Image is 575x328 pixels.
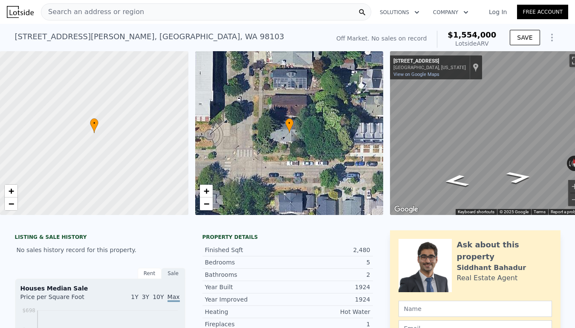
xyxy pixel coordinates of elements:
[392,204,420,215] a: Open this area in Google Maps (opens a new window)
[205,246,288,254] div: Finished Sqft
[510,30,540,45] button: SAVE
[9,186,14,196] span: +
[205,258,288,267] div: Bedrooms
[15,242,185,258] div: No sales history record for this property.
[288,295,370,304] div: 1924
[7,6,34,18] img: Lotside
[285,118,294,133] div: •
[288,308,370,316] div: Hot Water
[393,58,466,65] div: [STREET_ADDRESS]
[131,293,138,300] span: 1Y
[543,29,561,46] button: Show Options
[479,8,517,16] a: Log In
[205,308,288,316] div: Heating
[336,34,427,43] div: Off Market. No sales on record
[473,63,479,72] a: Show location on map
[153,293,164,300] span: 10Y
[288,270,370,279] div: 2
[288,246,370,254] div: 2,480
[496,168,543,186] path: Go East, N 41st St
[200,197,213,210] a: Zoom out
[373,5,426,20] button: Solutions
[203,198,209,209] span: −
[5,185,17,197] a: Zoom in
[90,119,98,127] span: •
[203,186,209,196] span: +
[15,31,284,43] div: [STREET_ADDRESS][PERSON_NAME] , [GEOGRAPHIC_DATA] , WA 98103
[20,284,180,293] div: Houses Median Sale
[205,283,288,291] div: Year Built
[162,268,185,279] div: Sale
[9,198,14,209] span: −
[426,5,475,20] button: Company
[41,7,144,17] span: Search an address or region
[457,263,526,273] div: Siddhant Bahadur
[393,65,466,70] div: [GEOGRAPHIC_DATA], [US_STATE]
[517,5,568,19] a: Free Account
[457,239,552,263] div: Ask about this property
[90,118,98,133] div: •
[288,283,370,291] div: 1924
[534,209,546,214] a: Terms
[15,234,185,242] div: LISTING & SALE HISTORY
[288,258,370,267] div: 5
[205,270,288,279] div: Bathrooms
[202,234,373,241] div: Property details
[20,293,100,306] div: Price per Square Foot
[5,197,17,210] a: Zoom out
[200,185,213,197] a: Zoom in
[448,39,496,48] div: Lotside ARV
[168,293,180,302] span: Max
[448,30,496,39] span: $1,554,000
[500,209,529,214] span: © 2025 Google
[392,204,420,215] img: Google
[393,72,439,77] a: View on Google Maps
[567,156,572,171] button: Rotate counterclockwise
[457,273,518,283] div: Real Estate Agent
[285,119,294,127] span: •
[22,308,35,313] tspan: $698
[399,301,552,317] input: Name
[458,209,494,215] button: Keyboard shortcuts
[142,293,149,300] span: 3Y
[205,295,288,304] div: Year Improved
[138,268,162,279] div: Rent
[433,172,480,190] path: Go West, N 41st St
